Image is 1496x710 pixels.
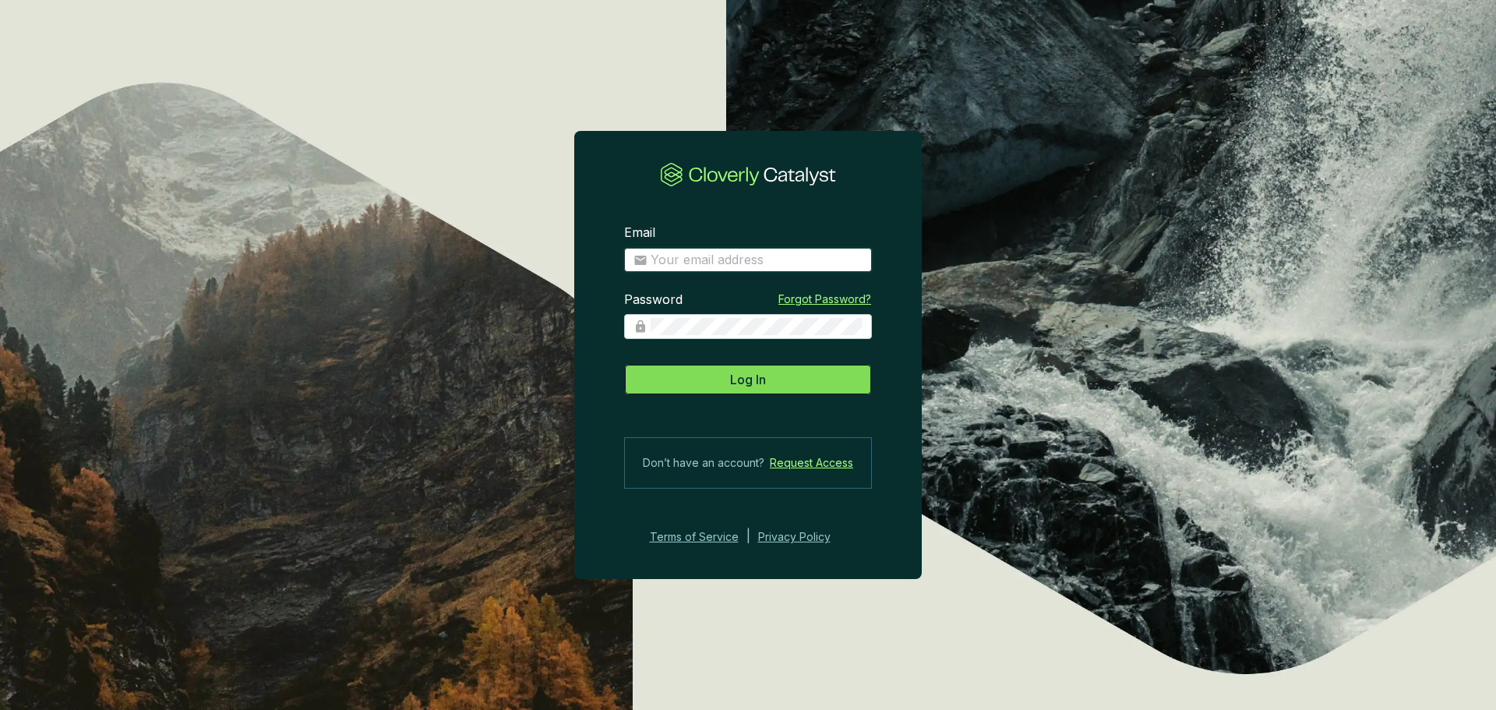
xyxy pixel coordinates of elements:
a: Request Access [770,454,853,472]
label: Password [624,291,683,309]
span: Don’t have an account? [643,454,764,472]
a: Privacy Policy [758,528,852,546]
label: Email [624,224,655,242]
div: | [746,528,750,546]
input: Password [651,318,863,335]
a: Terms of Service [645,528,739,546]
input: Email [651,252,863,269]
span: Log In [730,370,766,389]
button: Log In [624,364,872,395]
a: Forgot Password? [778,291,871,307]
